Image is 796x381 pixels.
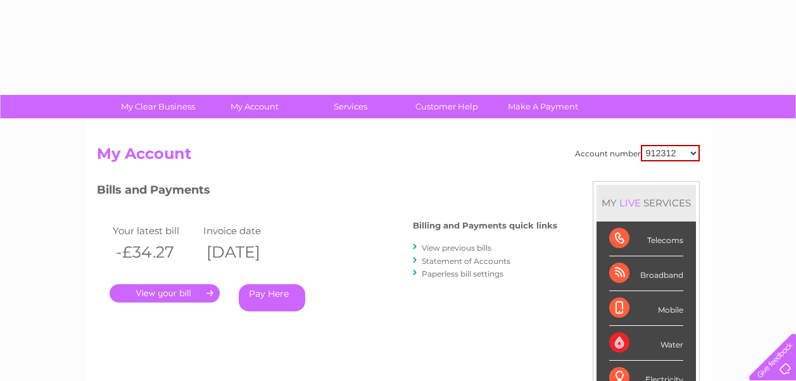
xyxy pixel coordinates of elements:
div: Account number [575,145,700,161]
div: Broadband [609,256,683,291]
a: Services [298,95,403,118]
h2: My Account [97,145,700,169]
a: View previous bills [422,243,491,253]
td: Your latest bill [110,222,201,239]
h3: Bills and Payments [97,181,557,203]
th: -£34.27 [110,239,201,265]
a: Statement of Accounts [422,256,510,266]
a: . [110,284,220,303]
a: My Account [202,95,306,118]
a: My Clear Business [106,95,210,118]
div: Water [609,326,683,361]
div: MY SERVICES [597,185,696,221]
div: Mobile [609,291,683,326]
a: Paperless bill settings [422,269,503,278]
h4: Billing and Payments quick links [413,221,557,230]
div: Telecoms [609,222,683,256]
div: LIVE [617,197,643,209]
th: [DATE] [200,239,291,265]
a: Customer Help [395,95,499,118]
a: Pay Here [239,284,305,311]
a: Make A Payment [491,95,595,118]
td: Invoice date [200,222,291,239]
